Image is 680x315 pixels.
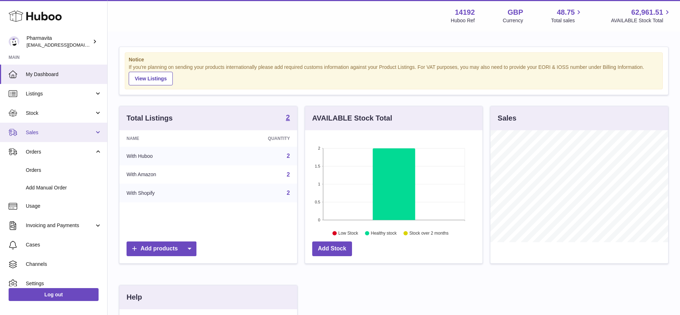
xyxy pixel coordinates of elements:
span: Usage [26,203,102,210]
h3: Total Listings [127,113,173,123]
strong: Notice [129,56,659,63]
div: Currency [503,17,523,24]
text: Healthy stock [371,231,397,236]
a: Log out [9,288,99,301]
a: View Listings [129,72,173,85]
span: AVAILABLE Stock Total [611,17,671,24]
text: 1 [318,182,320,186]
text: Low Stock [338,231,358,236]
a: 48.75 Total sales [551,8,583,24]
span: Channels [26,261,102,268]
span: Add Manual Order [26,184,102,191]
span: Orders [26,167,102,174]
text: 0.5 [315,200,320,204]
a: Add products [127,241,196,256]
span: 62,961.51 [631,8,663,17]
a: 2 [286,114,290,122]
a: 2 [287,153,290,159]
strong: 2 [286,114,290,121]
th: Quantity [217,130,297,147]
strong: GBP [508,8,523,17]
span: Listings [26,90,94,97]
th: Name [119,130,217,147]
h3: AVAILABLE Stock Total [312,113,392,123]
text: 0 [318,218,320,222]
strong: 14192 [455,8,475,17]
div: Huboo Ref [451,17,475,24]
h3: Help [127,292,142,302]
span: Total sales [551,17,583,24]
span: Orders [26,149,94,155]
a: 2 [287,190,290,196]
span: Sales [26,129,94,136]
div: If you're planning on sending your products internationally please add required customs informati... [129,64,659,85]
span: Invoicing and Payments [26,222,94,229]
span: 48.75 [557,8,575,17]
span: Stock [26,110,94,117]
text: 2 [318,146,320,150]
span: [EMAIL_ADDRESS][DOMAIN_NAME] [27,42,105,48]
a: Add Stock [312,241,352,256]
td: With Shopify [119,184,217,202]
a: 62,961.51 AVAILABLE Stock Total [611,8,671,24]
img: internalAdmin-14192@internal.huboo.com [9,36,19,47]
h3: Sales [498,113,516,123]
span: My Dashboard [26,71,102,78]
span: Settings [26,280,102,287]
text: Stock over 2 months [409,231,448,236]
td: With Amazon [119,165,217,184]
text: 1.5 [315,164,320,168]
td: With Huboo [119,147,217,165]
span: Cases [26,241,102,248]
div: Pharmavita [27,35,91,48]
a: 2 [287,171,290,178]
